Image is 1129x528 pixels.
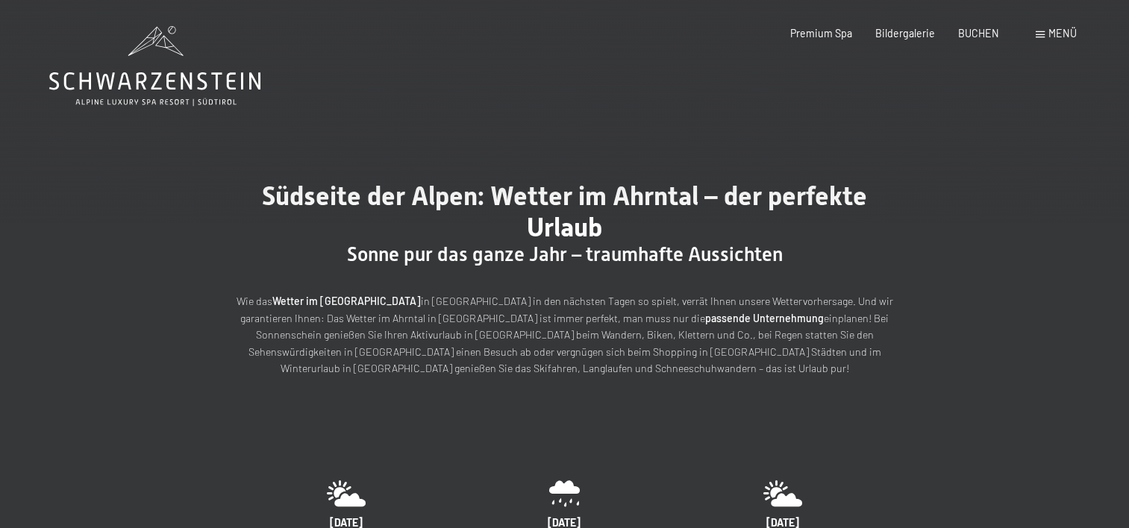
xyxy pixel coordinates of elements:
[705,312,824,324] strong: passende Unternehmung
[272,295,421,307] strong: Wetter im [GEOGRAPHIC_DATA]
[237,293,893,377] p: Wie das in [GEOGRAPHIC_DATA] in den nächsten Tagen so spielt, verrät Ihnen unsere Wettervorhersag...
[958,27,999,40] a: BUCHEN
[790,27,852,40] a: Premium Spa
[1048,27,1077,40] span: Menü
[875,27,935,40] a: Bildergalerie
[262,180,867,242] span: Südseite der Alpen: Wetter im Ahrntal – der perfekte Urlaub
[347,243,783,265] span: Sonne pur das ganze Jahr – traumhafte Aussichten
